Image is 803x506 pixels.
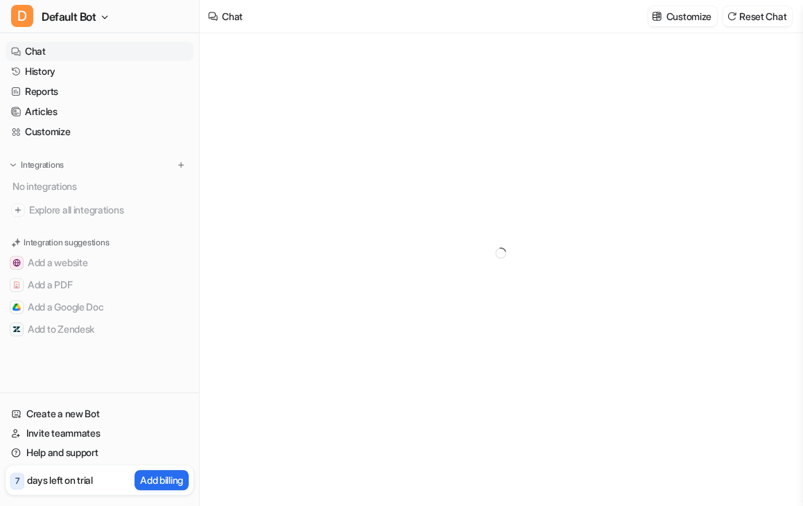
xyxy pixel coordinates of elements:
[648,6,716,26] button: Customize
[666,9,711,24] p: Customize
[6,122,193,141] a: Customize
[6,443,193,462] a: Help and support
[11,203,25,217] img: explore all integrations
[6,424,193,443] a: Invite teammates
[6,296,193,318] button: Add a Google DocAdd a Google Doc
[176,160,186,170] img: menu_add.svg
[723,6,792,26] button: Reset Chat
[21,159,64,171] p: Integrations
[6,318,193,340] button: Add to ZendeskAdd to Zendesk
[12,281,21,289] img: Add a PDF
[727,11,736,21] img: reset
[6,158,68,172] button: Integrations
[222,9,243,24] div: Chat
[27,473,93,487] p: days left on trial
[140,473,183,487] p: Add billing
[11,5,33,27] span: D
[6,62,193,81] a: History
[135,470,189,490] button: Add billing
[6,404,193,424] a: Create a new Bot
[12,303,21,311] img: Add a Google Doc
[29,199,188,221] span: Explore all integrations
[8,175,193,198] div: No integrations
[652,11,662,21] img: customize
[42,7,96,26] span: Default Bot
[6,252,193,274] button: Add a websiteAdd a website
[6,274,193,296] button: Add a PDFAdd a PDF
[6,102,193,121] a: Articles
[6,42,193,61] a: Chat
[6,82,193,101] a: Reports
[8,160,18,170] img: expand menu
[15,475,19,487] p: 7
[24,236,109,249] p: Integration suggestions
[12,325,21,333] img: Add to Zendesk
[12,259,21,267] img: Add a website
[6,200,193,220] a: Explore all integrations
